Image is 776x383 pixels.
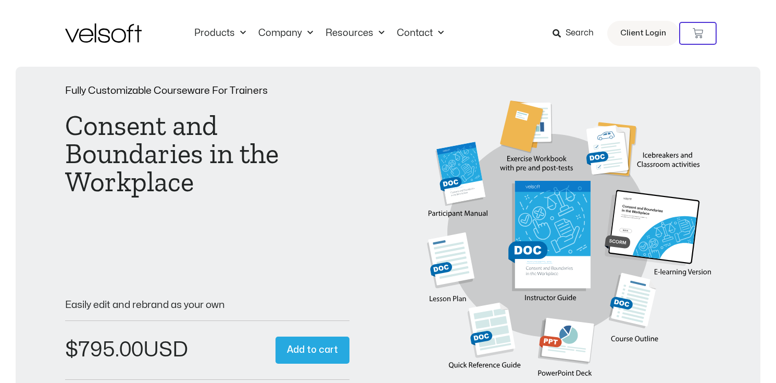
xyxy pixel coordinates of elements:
p: Easily edit and rebrand as your own [65,300,349,310]
a: ProductsMenu Toggle [188,28,252,39]
img: Velsoft Training Materials [65,23,142,43]
a: ContactMenu Toggle [391,28,450,39]
a: CompanyMenu Toggle [252,28,319,39]
bdi: 795.00 [65,340,143,360]
span: Search [566,27,594,40]
span: Client Login [620,27,666,40]
button: Add to cart [276,337,349,364]
a: ResourcesMenu Toggle [319,28,391,39]
a: Search [553,24,601,42]
nav: Menu [188,28,450,39]
p: Fully Customizable Courseware For Trainers [65,86,349,96]
a: Client Login [607,21,679,46]
span: $ [65,340,78,360]
h1: Consent and Boundaries in the Workplace [65,112,349,196]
